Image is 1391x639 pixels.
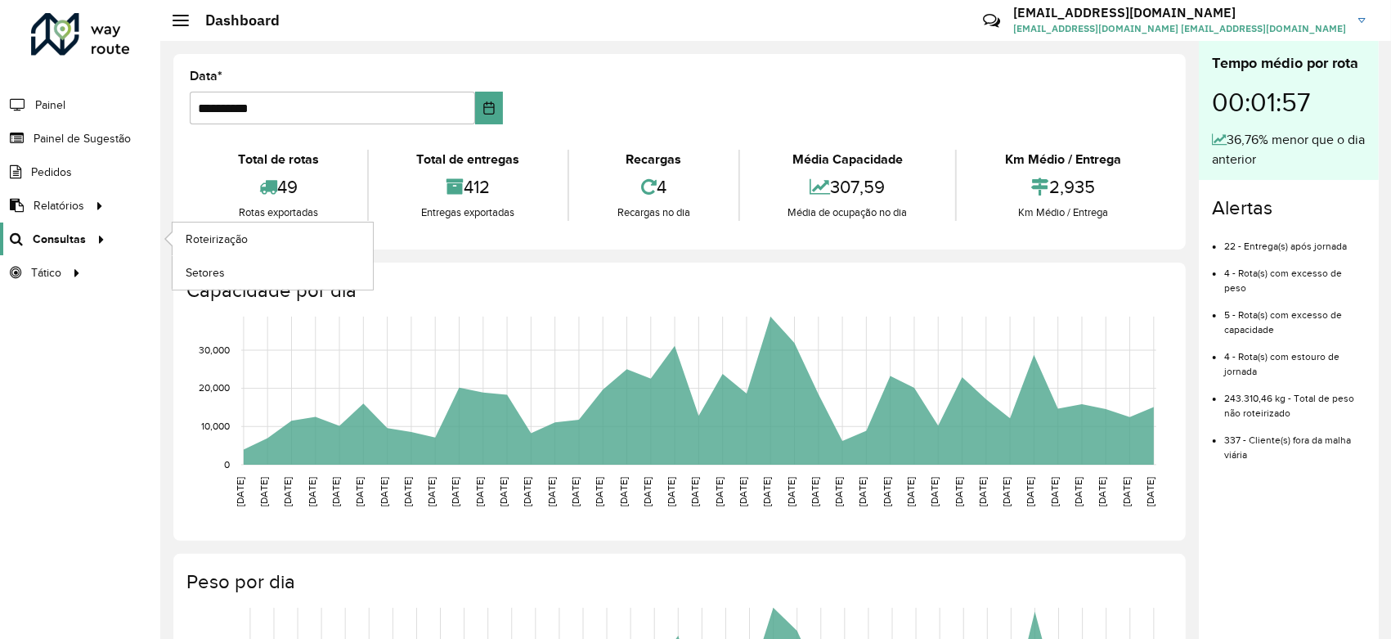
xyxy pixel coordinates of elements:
button: Choose Date [475,92,503,124]
a: Setores [173,256,373,289]
text: [DATE] [618,477,629,506]
div: Tempo médio por rota [1212,52,1366,74]
div: 36,76% menor que o dia anterior [1212,130,1366,169]
a: Roteirização [173,223,373,255]
span: Setores [186,264,225,281]
div: Média de ocupação no dia [744,205,952,221]
text: [DATE] [954,477,964,506]
text: [DATE] [1049,477,1060,506]
text: [DATE] [522,477,532,506]
div: 49 [194,169,363,205]
text: [DATE] [666,477,676,506]
div: Total de entregas [373,150,564,169]
text: [DATE] [354,477,365,506]
div: 00:01:57 [1212,74,1366,130]
h2: Dashboard [189,11,280,29]
div: 4 [573,169,734,205]
text: [DATE] [235,477,245,506]
text: [DATE] [761,477,772,506]
div: Km Médio / Entrega [961,205,1165,221]
a: Contato Rápido [974,3,1009,38]
div: 307,59 [744,169,952,205]
text: [DATE] [546,477,557,506]
text: [DATE] [1145,477,1155,506]
h3: [EMAIL_ADDRESS][DOMAIN_NAME] [1013,5,1346,20]
li: 4 - Rota(s) com estouro de jornada [1224,337,1366,379]
text: [DATE] [929,477,940,506]
text: [DATE] [1001,477,1012,506]
span: Tático [31,264,61,281]
li: 337 - Cliente(s) fora da malha viária [1224,421,1366,462]
text: 10,000 [201,421,230,431]
span: [EMAIL_ADDRESS][DOMAIN_NAME] [EMAIL_ADDRESS][DOMAIN_NAME] [1013,21,1346,36]
text: [DATE] [307,477,317,506]
text: [DATE] [402,477,413,506]
text: [DATE] [977,477,988,506]
text: [DATE] [905,477,916,506]
text: 20,000 [199,383,230,394]
div: Recargas [573,150,734,169]
text: [DATE] [714,477,725,506]
text: [DATE] [810,477,820,506]
text: [DATE] [786,477,796,506]
text: [DATE] [330,477,341,506]
span: Painel de Sugestão [34,130,131,147]
text: [DATE] [258,477,269,506]
div: Rotas exportadas [194,205,363,221]
text: [DATE] [858,477,868,506]
text: [DATE] [882,477,892,506]
div: 412 [373,169,564,205]
span: Roteirização [186,231,248,248]
li: 4 - Rota(s) com excesso de peso [1224,254,1366,295]
div: 2,935 [961,169,1165,205]
text: [DATE] [833,477,844,506]
label: Data [190,66,222,86]
div: Média Capacidade [744,150,952,169]
text: 30,000 [199,344,230,355]
text: [DATE] [451,477,461,506]
div: Total de rotas [194,150,363,169]
h4: Capacidade por dia [186,279,1169,303]
text: [DATE] [474,477,485,506]
text: [DATE] [426,477,437,506]
h4: Alertas [1212,196,1366,220]
text: [DATE] [498,477,509,506]
h4: Peso por dia [186,570,1169,594]
span: Pedidos [31,164,72,181]
text: [DATE] [379,477,389,506]
text: [DATE] [1073,477,1084,506]
div: Recargas no dia [573,205,734,221]
li: 22 - Entrega(s) após jornada [1224,227,1366,254]
text: [DATE] [283,477,294,506]
text: 0 [224,459,230,470]
text: [DATE] [738,477,748,506]
text: [DATE] [570,477,581,506]
span: Consultas [33,231,86,248]
text: [DATE] [690,477,701,506]
text: [DATE] [1025,477,1036,506]
span: Relatórios [34,197,84,214]
text: [DATE] [1097,477,1107,506]
li: 243.310,46 kg - Total de peso não roteirizado [1224,379,1366,421]
span: Painel [35,97,65,114]
text: [DATE] [642,477,653,506]
li: 5 - Rota(s) com excesso de capacidade [1224,295,1366,337]
div: Km Médio / Entrega [961,150,1165,169]
text: [DATE] [1121,477,1132,506]
div: Entregas exportadas [373,205,564,221]
text: [DATE] [594,477,604,506]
